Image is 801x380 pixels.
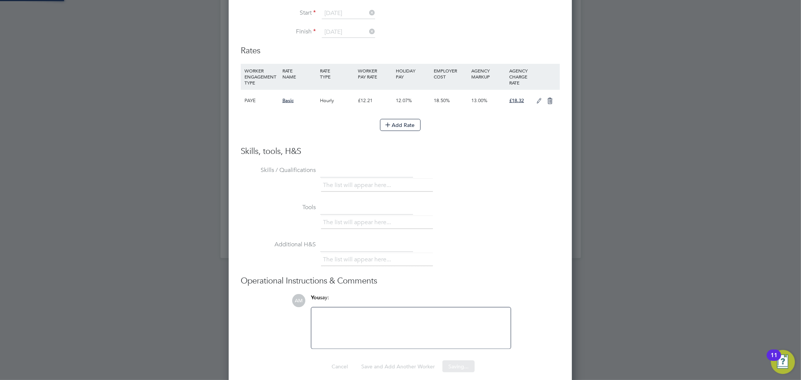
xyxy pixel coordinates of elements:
div: say: [311,294,511,307]
button: Open Resource Center, 11 new notifications [771,350,795,374]
button: Save and Add Another Worker [355,360,441,372]
div: 11 [771,355,777,365]
span: AM [292,294,305,307]
button: Cancel [326,360,354,372]
h3: Operational Instructions & Comments [241,276,560,287]
button: Saving... [442,360,475,372]
li: The list will appear here... [323,255,394,265]
span: You [311,294,320,301]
